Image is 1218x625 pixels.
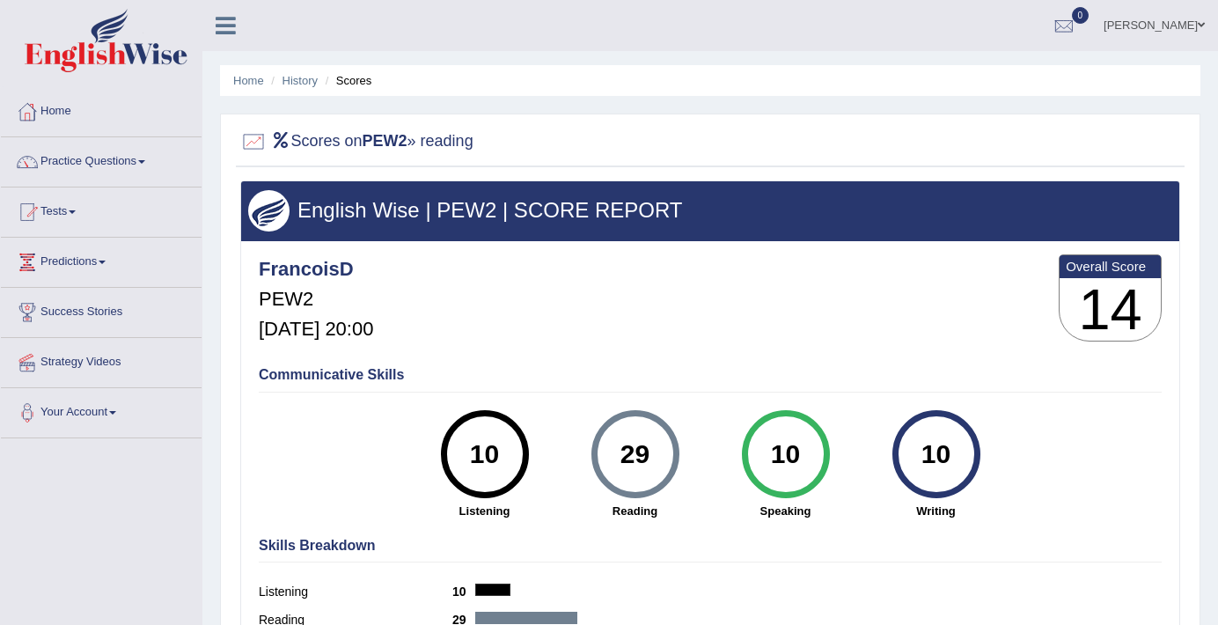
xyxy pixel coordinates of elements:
span: 0 [1072,7,1090,24]
div: 10 [904,417,968,491]
div: 29 [603,417,667,491]
a: Home [233,74,264,87]
b: PEW2 [363,132,407,150]
h5: PEW2 [259,289,373,310]
a: Home [1,87,202,131]
a: Strategy Videos [1,338,202,382]
a: History [282,74,318,87]
h2: Scores on » reading [240,129,473,155]
h4: FrancoisD [259,259,373,280]
li: Scores [321,72,372,89]
strong: Speaking [719,503,852,519]
a: Your Account [1,388,202,432]
div: 10 [753,417,818,491]
h4: Communicative Skills [259,367,1162,383]
h4: Skills Breakdown [259,538,1162,554]
a: Success Stories [1,288,202,332]
a: Practice Questions [1,137,202,181]
b: Overall Score [1066,259,1155,274]
strong: Writing [869,503,1002,519]
h3: English Wise | PEW2 | SCORE REPORT [248,199,1172,222]
a: Tests [1,187,202,232]
h5: [DATE] 20:00 [259,319,373,340]
label: Listening [259,583,452,601]
strong: Reading [569,503,701,519]
img: wings.png [248,190,290,232]
b: 10 [452,585,475,599]
strong: Listening [418,503,551,519]
div: 10 [452,417,517,491]
h3: 14 [1060,278,1161,342]
a: Predictions [1,238,202,282]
